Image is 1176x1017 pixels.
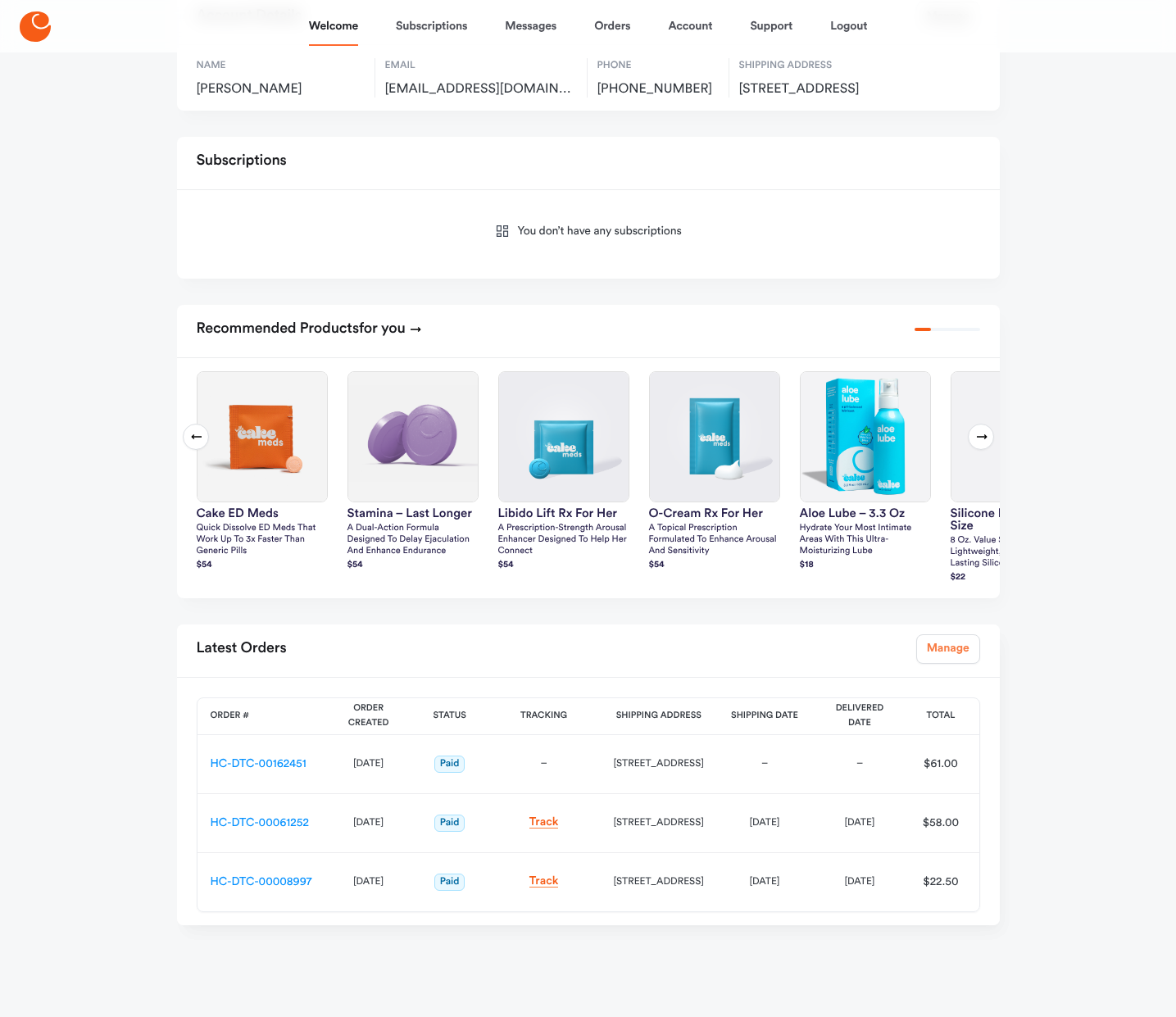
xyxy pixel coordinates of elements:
h3: silicone lube – value size [951,507,1082,532]
span: [PERSON_NAME] [197,81,365,98]
div: – [501,756,588,772]
a: Track [529,875,559,888]
p: Hydrate your most intimate areas with this ultra-moisturizing lube [800,523,931,557]
th: Order Created [325,698,412,735]
div: $22.50 [913,874,969,890]
th: Shipping Date [717,698,812,735]
p: A topical prescription formulated to enhance arousal and sensitivity [649,523,780,557]
strong: $ 54 [649,561,665,570]
span: Phone [597,58,719,73]
a: Stamina – Last LongerStamina – Last LongerA dual-action formula designed to delay ejaculation and... [347,371,479,573]
span: Shipping Address [739,58,915,73]
a: Orders [594,7,630,46]
h3: Libido Lift Rx For Her [498,507,629,520]
h3: Stamina – Last Longer [347,507,479,520]
h3: Aloe Lube – 3.3 oz [800,507,931,520]
h2: Recommended Products [197,315,422,344]
div: [DATE] [825,874,894,890]
a: silicone lube – value sizesilicone lube – value size8 oz. Value size ultra lightweight, extremely... [951,371,1082,585]
img: Cake ED Meds [198,372,327,502]
th: Order # [198,698,325,735]
strong: $ 18 [800,561,814,570]
div: [DATE] [338,874,399,890]
strong: $ 54 [197,561,212,570]
div: [DATE] [338,756,399,772]
th: Action [974,698,1036,735]
span: Email [385,58,577,73]
div: $61.00 [913,756,969,772]
a: Manage [916,634,980,664]
strong: $ 54 [347,561,363,570]
p: A dual-action formula designed to delay ejaculation and enhance endurance [347,523,479,557]
img: silicone lube – value size [951,372,1081,502]
th: Delivered Date [812,698,907,735]
h3: Cake ED Meds [197,507,328,520]
img: O-Cream Rx for Her [650,372,779,502]
div: $58.00 [913,815,969,831]
a: Welcome [309,7,358,46]
span: for you [359,321,406,336]
strong: $ 54 [498,561,514,570]
a: Support [750,7,792,46]
th: Shipping Address [601,698,717,735]
h3: O-Cream Rx for Her [649,507,780,520]
h2: Latest Orders [197,634,287,664]
a: O-Cream Rx for HerO-Cream Rx for HerA topical prescription formulated to enhance arousal and sens... [649,371,780,573]
p: A prescription-strength arousal enhancer designed to help her connect [498,523,629,557]
a: Track [529,816,559,829]
div: [STREET_ADDRESS] [614,756,704,772]
strong: $ 22 [951,573,966,582]
a: HC-DTC-00061252 [211,817,309,829]
p: Quick dissolve ED Meds that work up to 3x faster than generic pills [197,523,328,557]
span: nicolas.anne3@yahoo.com [385,81,577,98]
a: Account [668,7,712,46]
span: 9785 SW Imperial Dr, Portland, US, 97225 [739,81,915,98]
div: You don’t have any subscriptions [197,203,980,266]
img: Aloe Lube – 3.3 oz [801,372,930,502]
div: [DATE] [338,815,399,831]
div: – [825,756,894,772]
div: [STREET_ADDRESS] [614,815,704,831]
th: Status [412,698,488,735]
a: Cake ED MedsCake ED MedsQuick dissolve ED Meds that work up to 3x faster than generic pills$54 [197,371,328,573]
th: Total [907,698,974,735]
div: [DATE] [730,874,799,890]
a: Libido Lift Rx For HerLibido Lift Rx For HerA prescription-strength arousal enhancer designed to ... [498,371,629,573]
img: Stamina – Last Longer [348,372,478,502]
a: HC-DTC-00008997 [211,876,312,888]
span: Paid [434,815,465,832]
span: Paid [434,756,465,773]
a: Subscriptions [396,7,467,46]
img: Libido Lift Rx For Her [499,372,629,502]
h2: Subscriptions [197,147,287,176]
span: [PHONE_NUMBER] [597,81,719,98]
div: [DATE] [825,815,894,831]
a: HC-DTC-00162451 [211,758,306,770]
th: Tracking [488,698,601,735]
div: [DATE] [730,815,799,831]
p: 8 oz. Value size ultra lightweight, extremely long-lasting silicone formula [951,535,1082,570]
span: Name [197,58,365,73]
div: – [730,756,799,772]
a: Aloe Lube – 3.3 ozAloe Lube – 3.3 ozHydrate your most intimate areas with this ultra-moisturizing... [800,371,931,573]
span: Paid [434,874,465,891]
div: [STREET_ADDRESS] [614,874,704,890]
a: Messages [505,7,556,46]
a: Logout [830,7,867,46]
